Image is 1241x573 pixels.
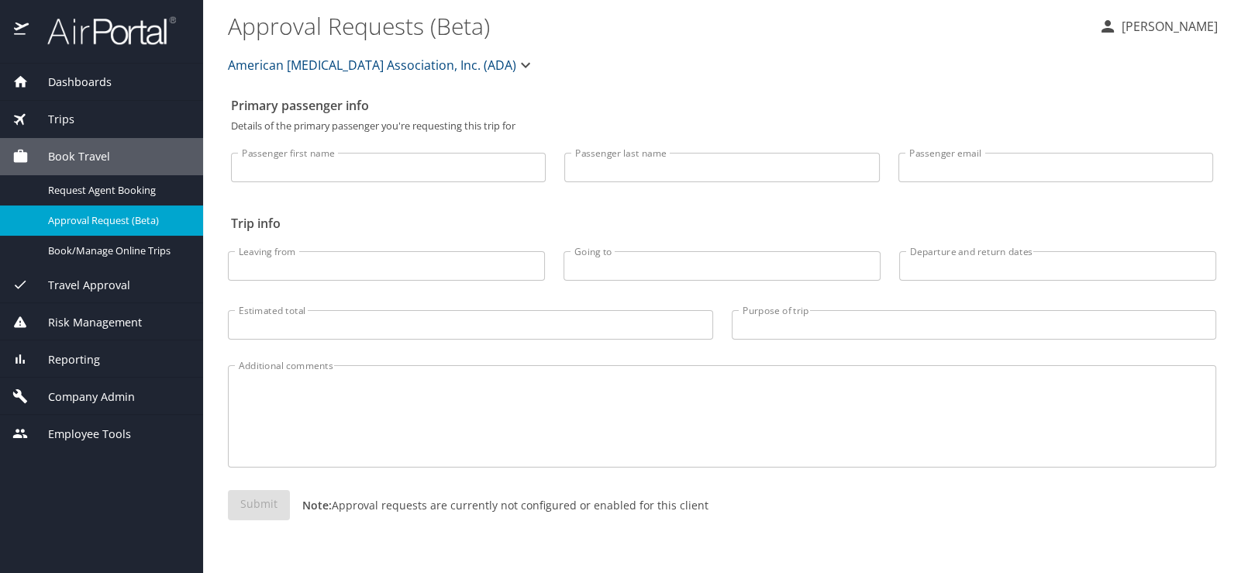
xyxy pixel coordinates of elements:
[228,54,516,76] span: American [MEDICAL_DATA] Association, Inc. (ADA)
[14,16,30,46] img: icon-airportal.png
[222,50,541,81] button: American [MEDICAL_DATA] Association, Inc. (ADA)
[231,121,1213,131] p: Details of the primary passenger you're requesting this trip for
[302,498,332,513] strong: Note:
[1117,17,1218,36] p: [PERSON_NAME]
[29,111,74,128] span: Trips
[290,497,708,513] p: Approval requests are currently not configured or enabled for this client
[48,213,184,228] span: Approval Request (Beta)
[30,16,176,46] img: airportal-logo.png
[231,211,1213,236] h2: Trip info
[29,388,135,406] span: Company Admin
[29,351,100,368] span: Reporting
[29,426,131,443] span: Employee Tools
[228,2,1086,50] h1: Approval Requests (Beta)
[1092,12,1224,40] button: [PERSON_NAME]
[48,183,184,198] span: Request Agent Booking
[29,277,130,294] span: Travel Approval
[29,74,112,91] span: Dashboards
[48,243,184,258] span: Book/Manage Online Trips
[29,314,142,331] span: Risk Management
[29,148,110,165] span: Book Travel
[231,93,1213,118] h2: Primary passenger info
